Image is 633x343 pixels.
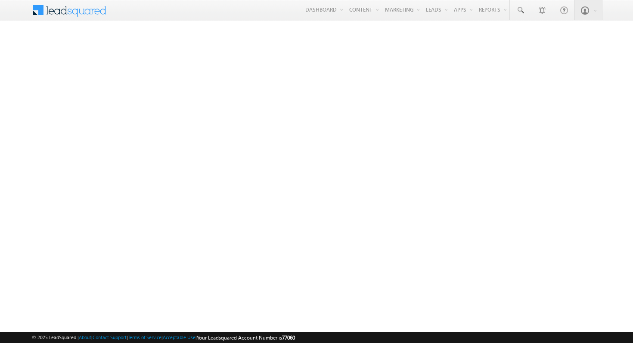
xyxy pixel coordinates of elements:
a: Terms of Service [128,334,161,340]
span: 77060 [282,334,295,341]
a: Contact Support [93,334,127,340]
a: Acceptable Use [163,334,195,340]
a: About [79,334,91,340]
span: Your Leadsquared Account Number is [197,334,295,341]
span: © 2025 LeadSquared | | | | | [32,334,295,342]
